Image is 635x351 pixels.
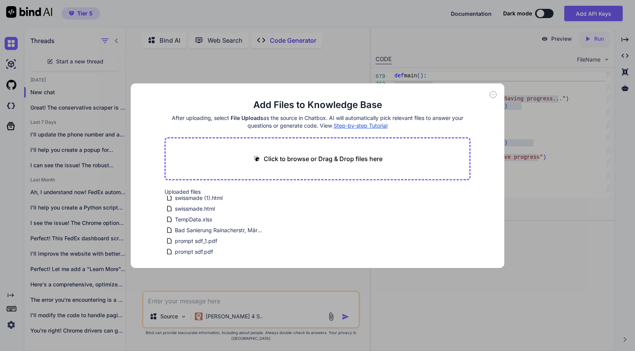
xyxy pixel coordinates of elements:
span: prompt sdf_1.pdf [174,236,218,246]
span: prompt sdf.pdf [174,247,214,256]
span: swissmade (1).html [174,193,223,203]
span: Step-by-step Tutorial [334,122,387,129]
span: File Uploads [231,115,263,121]
h2: Uploaded files [165,188,471,196]
h4: After uploading, select as the source in Chatbox. AI will automatically pick relevant files to an... [165,114,471,130]
span: TempData.xlsx [174,215,213,224]
h2: Add Files to Knowledge Base [165,99,471,111]
p: Click to browse or Drag & Drop files here [264,154,382,163]
span: Bad Sanierung Rainacherstr, März 25.pdf [174,226,265,235]
span: swissmade.html [174,204,216,213]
